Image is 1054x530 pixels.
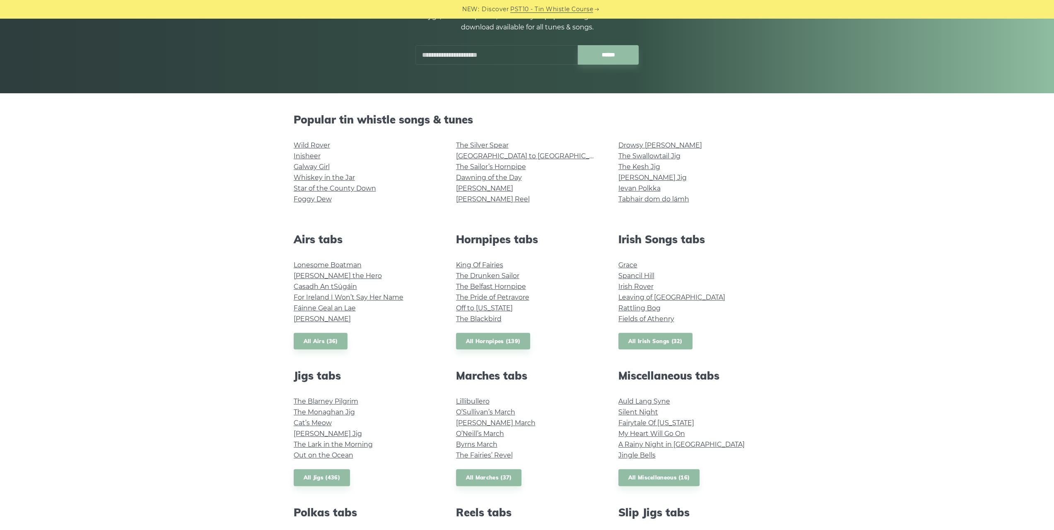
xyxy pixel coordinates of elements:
[294,469,350,486] a: All Jigs (436)
[618,315,674,323] a: Fields of Athenry
[456,440,497,448] a: Byrns March
[618,261,637,269] a: Grace
[294,233,436,246] h2: Airs tabs
[294,163,330,171] a: Galway Girl
[294,283,357,290] a: Casadh An tSúgáin
[294,152,321,160] a: Inisheer
[618,506,761,519] h2: Slip Jigs tabs
[482,5,509,14] span: Discover
[618,163,660,171] a: The Kesh Jig
[456,272,519,280] a: The Drunken Sailor
[618,272,654,280] a: Spancil Hill
[456,408,515,416] a: O’Sullivan’s March
[618,419,694,427] a: Fairytale Of [US_STATE]
[456,261,503,269] a: King Of Fairies
[294,315,351,323] a: [PERSON_NAME]
[618,195,689,203] a: Tabhair dom do lámh
[456,293,529,301] a: The Pride of Petravore
[456,430,504,438] a: O’Neill’s March
[294,184,376,192] a: Star of the County Down
[456,419,535,427] a: [PERSON_NAME] March
[294,272,382,280] a: [PERSON_NAME] the Hero
[462,5,479,14] span: NEW:
[294,333,348,350] a: All Airs (36)
[456,397,490,405] a: Lillibullero
[618,469,700,486] a: All Miscellaneous (16)
[618,283,654,290] a: Irish Rover
[294,440,373,448] a: The Lark in the Morning
[618,369,761,382] h2: Miscellaneous tabs
[294,293,403,301] a: For Ireland I Won’t Say Her Name
[618,233,761,246] h2: Irish Songs tabs
[510,5,593,14] a: PST10 - Tin Whistle Course
[456,333,531,350] a: All Hornpipes (139)
[456,283,526,290] a: The Belfast Hornpipe
[618,408,658,416] a: Silent Night
[618,174,687,182] a: [PERSON_NAME] Jig
[456,369,598,382] h2: Marches tabs
[294,408,355,416] a: The Monaghan Jig
[294,419,332,427] a: Cat’s Meow
[456,174,522,182] a: Dawning of the Day
[618,440,745,448] a: A Rainy Night in [GEOGRAPHIC_DATA]
[456,315,502,323] a: The Blackbird
[294,397,358,405] a: The Blarney Pilgrim
[456,469,522,486] a: All Marches (37)
[618,430,685,438] a: My Heart Will Go On
[618,304,661,312] a: Rattling Bog
[456,506,598,519] h2: Reels tabs
[294,195,332,203] a: Foggy Dew
[618,451,656,459] a: Jingle Bells
[618,293,725,301] a: Leaving of [GEOGRAPHIC_DATA]
[456,195,530,203] a: [PERSON_NAME] Reel
[456,163,526,171] a: The Sailor’s Hornpipe
[294,113,761,126] h2: Popular tin whistle songs & tunes
[618,152,680,160] a: The Swallowtail Jig
[618,397,670,405] a: Auld Lang Syne
[294,174,355,182] a: Whiskey in the Jar
[294,506,436,519] h2: Polkas tabs
[456,233,598,246] h2: Hornpipes tabs
[456,141,509,149] a: The Silver Spear
[294,304,356,312] a: Fáinne Geal an Lae
[294,369,436,382] h2: Jigs tabs
[456,451,513,459] a: The Fairies’ Revel
[294,141,330,149] a: Wild Rover
[456,152,609,160] a: [GEOGRAPHIC_DATA] to [GEOGRAPHIC_DATA]
[456,184,513,192] a: [PERSON_NAME]
[294,430,362,438] a: [PERSON_NAME] Jig
[618,333,692,350] a: All Irish Songs (32)
[294,451,353,459] a: Out on the Ocean
[618,141,702,149] a: Drowsy [PERSON_NAME]
[618,184,661,192] a: Ievan Polkka
[294,261,362,269] a: Lonesome Boatman
[456,304,513,312] a: Off to [US_STATE]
